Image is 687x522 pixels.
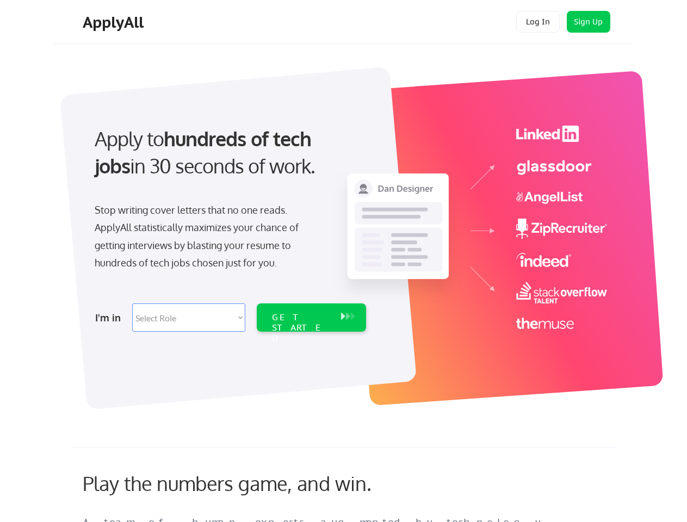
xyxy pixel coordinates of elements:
div: Apply to in 30 seconds of work. [95,125,362,180]
strong: hundreds of tech jobs [95,126,316,178]
div: GET STARTED [272,312,330,344]
button: Log In [516,11,560,33]
div: Play the numbers game, and win. [83,471,420,495]
button: Sign Up [567,11,610,33]
div: Stop writing cover letters that no one reads. ApplyAll statistically maximizes your chance of get... [95,201,318,272]
div: I'm in [95,309,126,326]
div: ApplyAll [83,13,147,32]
